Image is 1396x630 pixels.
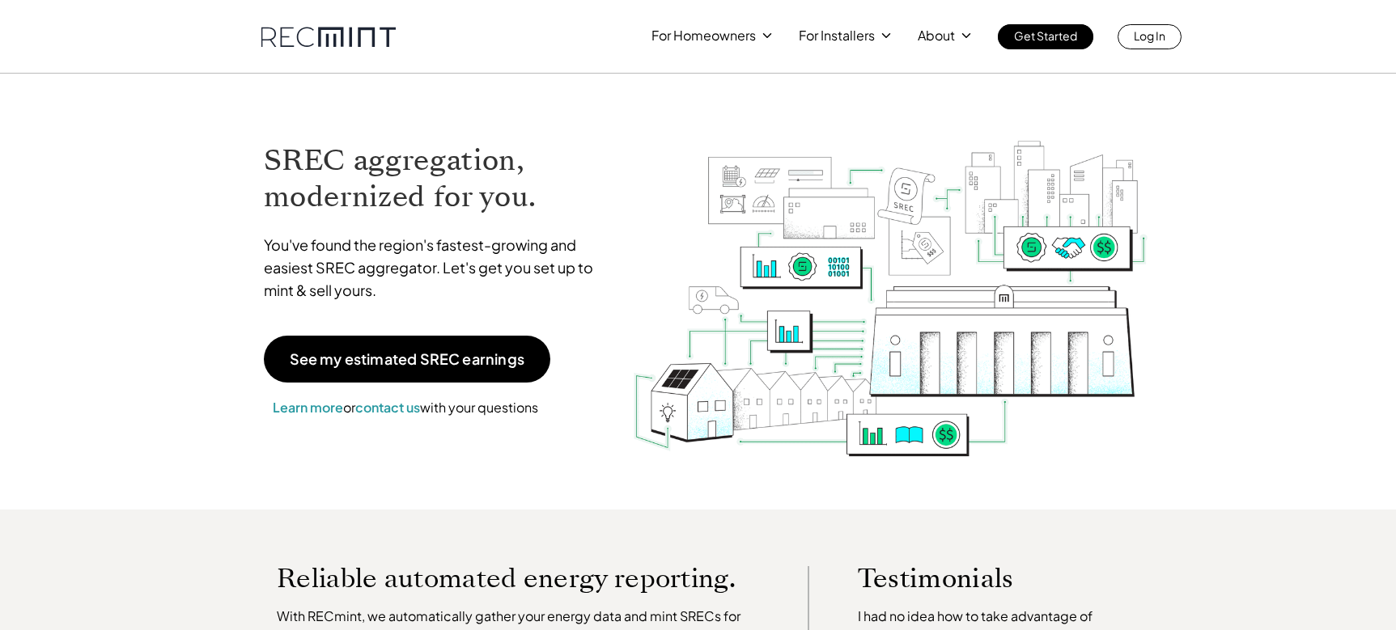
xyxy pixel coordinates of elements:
[264,336,550,383] a: See my estimated SREC earnings
[273,399,343,416] a: Learn more
[858,566,1099,590] p: Testimonials
[290,352,524,366] p: See my estimated SREC earnings
[264,397,547,418] p: or with your questions
[264,142,609,215] h1: SREC aggregation, modernized for you.
[998,24,1093,49] a: Get Started
[918,24,955,47] p: About
[1014,24,1077,47] p: Get Started
[799,24,875,47] p: For Installers
[355,399,420,416] a: contact us
[1118,24,1182,49] a: Log In
[264,234,609,302] p: You've found the region's fastest-growing and easiest SREC aggregator. Let's get you set up to mi...
[1134,24,1165,47] p: Log In
[632,98,1148,461] img: RECmint value cycle
[651,24,756,47] p: For Homeowners
[277,566,759,590] p: Reliable automated energy reporting.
